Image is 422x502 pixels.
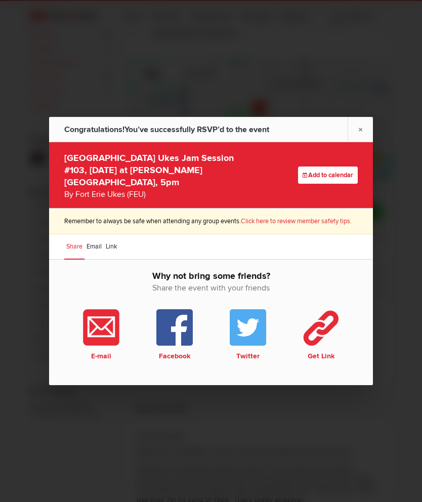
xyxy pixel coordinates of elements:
[64,124,124,135] span: Congratulations!
[64,282,358,294] span: Share the event with your friends
[64,217,358,226] p: Remember to always be safe when attending any group events.
[138,309,211,361] a: Facebook
[64,117,269,142] div: You’ve successfully RSVP’d to the event
[284,309,358,361] a: Get Link
[286,352,356,361] b: Get Link
[66,352,136,361] b: E-mail
[66,242,82,250] span: Share
[64,309,138,361] a: E-mail
[64,270,358,304] h2: Why not bring some friends?
[64,150,240,200] div: [GEOGRAPHIC_DATA] Ukes Jam Session #103, [DATE] at [PERSON_NAME][GEOGRAPHIC_DATA], 5pm
[64,234,85,260] a: Share
[348,117,373,142] a: ×
[140,352,209,361] b: Facebook
[241,217,352,225] a: Click here to review member safety tips.
[85,234,104,260] a: Email
[87,242,102,250] span: Email
[298,166,358,184] a: Add to calendar
[213,352,282,361] b: Twitter
[211,309,284,361] a: Twitter
[64,188,240,200] div: By Fort Erie Ukes (FEU)
[104,234,119,260] a: Link
[106,242,117,250] span: Link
